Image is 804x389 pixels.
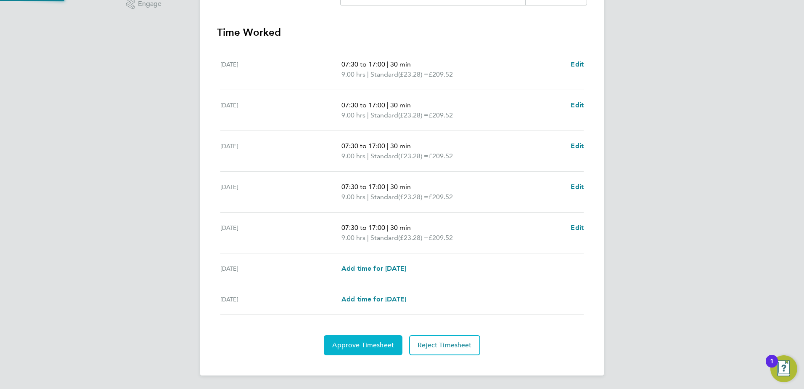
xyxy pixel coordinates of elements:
span: 30 min [390,60,411,68]
span: Standard [370,110,398,120]
a: Edit [571,141,584,151]
span: | [367,152,369,160]
span: 30 min [390,224,411,232]
span: | [387,60,389,68]
div: 1 [770,361,774,372]
div: [DATE] [220,59,341,80]
span: £209.52 [428,193,453,201]
span: £209.52 [428,70,453,78]
a: Edit [571,223,584,233]
span: £209.52 [428,152,453,160]
span: Edit [571,224,584,232]
button: Open Resource Center, 1 new notification [770,355,797,382]
span: 9.00 hrs [341,111,365,119]
a: Add time for [DATE] [341,264,406,274]
span: Approve Timesheet [332,341,394,349]
span: | [367,111,369,119]
span: 9.00 hrs [341,152,365,160]
span: 30 min [390,183,411,191]
span: Edit [571,183,584,191]
span: 07:30 to 17:00 [341,142,385,150]
span: 30 min [390,142,411,150]
span: 9.00 hrs [341,193,365,201]
div: [DATE] [220,100,341,120]
div: [DATE] [220,223,341,243]
span: 07:30 to 17:00 [341,183,385,191]
div: [DATE] [220,264,341,274]
span: Standard [370,192,398,202]
span: £209.52 [428,111,453,119]
span: (£23.28) = [398,70,428,78]
span: Edit [571,142,584,150]
div: [DATE] [220,294,341,304]
span: Edit [571,101,584,109]
span: Add time for [DATE] [341,264,406,272]
span: | [367,193,369,201]
span: 07:30 to 17:00 [341,101,385,109]
span: 30 min [390,101,411,109]
span: (£23.28) = [398,234,428,242]
a: Edit [571,182,584,192]
h3: Time Worked [217,26,587,39]
span: Standard [370,233,398,243]
button: Approve Timesheet [324,335,402,355]
a: Edit [571,100,584,110]
span: 9.00 hrs [341,234,365,242]
a: Add time for [DATE] [341,294,406,304]
span: Engage [138,0,161,8]
span: 9.00 hrs [341,70,365,78]
span: (£23.28) = [398,111,428,119]
span: (£23.28) = [398,152,428,160]
span: | [387,224,389,232]
span: Standard [370,151,398,161]
span: | [367,70,369,78]
span: £209.52 [428,234,453,242]
span: Reject Timesheet [418,341,472,349]
span: | [387,183,389,191]
span: | [387,142,389,150]
a: Edit [571,59,584,69]
span: | [387,101,389,109]
span: Edit [571,60,584,68]
button: Reject Timesheet [409,335,480,355]
div: [DATE] [220,141,341,161]
span: 07:30 to 17:00 [341,224,385,232]
span: Add time for [DATE] [341,295,406,303]
span: 07:30 to 17:00 [341,60,385,68]
span: Standard [370,69,398,80]
span: (£23.28) = [398,193,428,201]
span: | [367,234,369,242]
div: [DATE] [220,182,341,202]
